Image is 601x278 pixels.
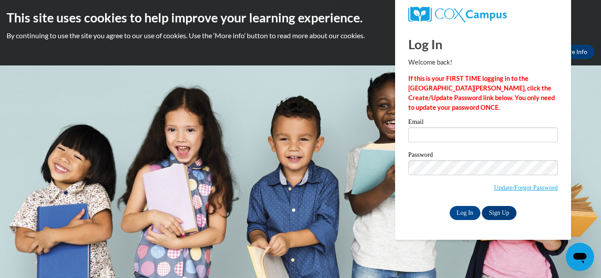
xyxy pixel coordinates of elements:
a: COX Campus [408,7,558,22]
a: Sign Up [482,206,516,220]
input: Log In [450,206,480,220]
a: More Info [553,45,594,59]
strong: If this is your FIRST TIME logging in to the [GEOGRAPHIC_DATA][PERSON_NAME], click the Create/Upd... [408,75,555,111]
label: Email [408,119,558,127]
label: Password [408,152,558,160]
img: COX Campus [408,7,507,22]
a: Update/Forgot Password [494,184,558,191]
iframe: Button to launch messaging window [566,243,594,271]
h2: This site uses cookies to help improve your learning experience. [7,9,594,26]
p: Welcome back! [408,58,558,67]
h1: Log In [408,35,558,53]
p: By continuing to use the site you agree to our use of cookies. Use the ‘More info’ button to read... [7,31,594,40]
